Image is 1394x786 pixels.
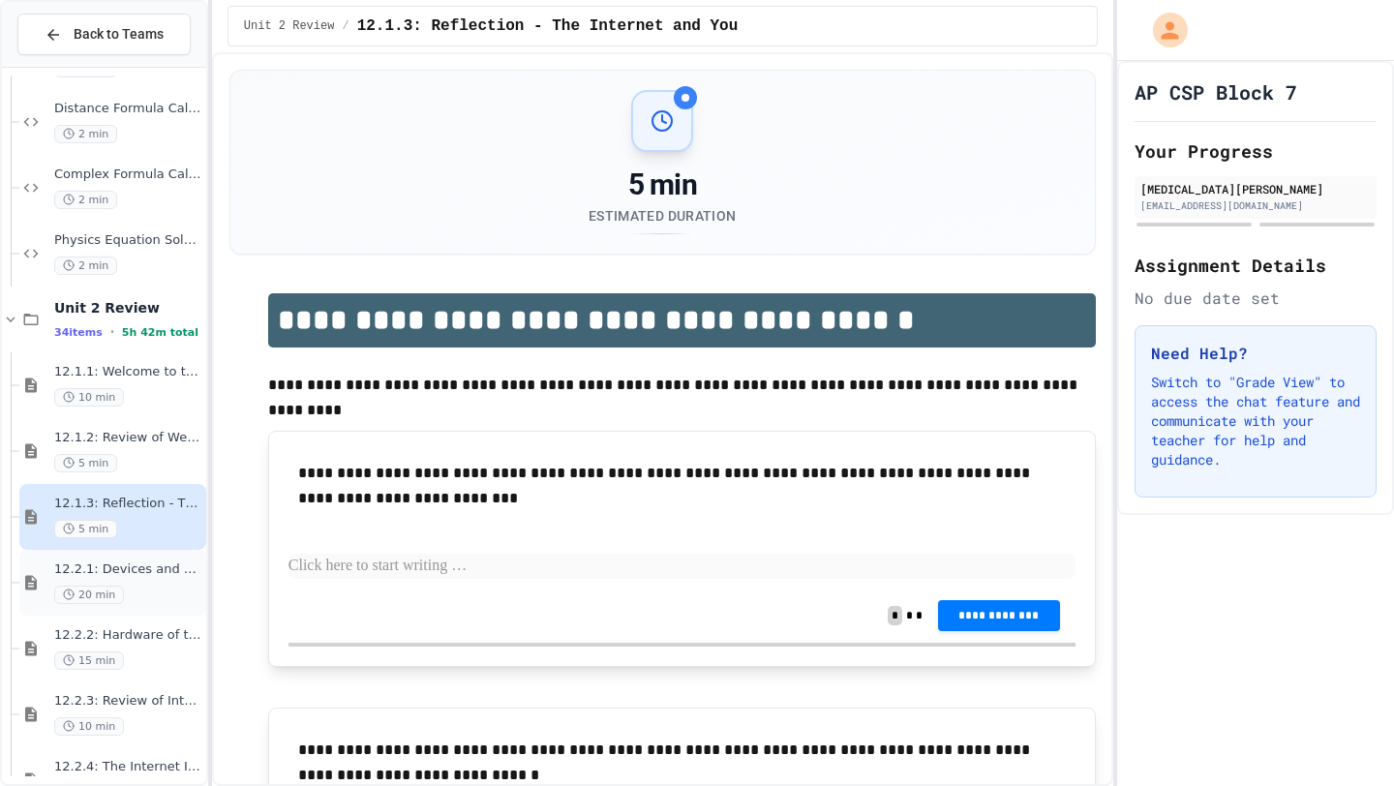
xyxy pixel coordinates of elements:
div: [EMAIL_ADDRESS][DOMAIN_NAME] [1140,198,1371,213]
span: • [110,324,114,340]
span: Unit 2 Review [54,299,202,317]
span: 10 min [54,717,124,736]
h1: AP CSP Block 7 [1135,78,1297,106]
div: [MEDICAL_DATA][PERSON_NAME] [1140,180,1371,197]
span: 5 min [54,520,117,538]
span: 2 min [54,191,117,209]
div: Estimated Duration [589,206,736,226]
h2: Assignment Details [1135,252,1377,279]
span: 10 min [54,388,124,407]
span: 34 items [54,326,103,339]
span: 20 min [54,586,124,604]
span: / [342,18,348,34]
span: 2 min [54,125,117,143]
h2: Your Progress [1135,137,1377,165]
span: 5 min [54,454,117,472]
span: Physics Equation Solver [54,232,202,249]
span: 12.2.1: Devices and Networks [54,561,202,578]
span: 12.2.3: Review of Internet Hardware [54,693,202,710]
button: Back to Teams [17,14,191,55]
span: Unit 2 Review [244,18,335,34]
span: Back to Teams [74,24,164,45]
span: 15 min [54,651,124,670]
p: Switch to "Grade View" to access the chat feature and communicate with your teacher for help and ... [1151,373,1360,469]
span: Distance Formula Calculator [54,101,202,117]
span: 12.1.3: Reflection - The Internet and You [357,15,739,38]
div: No due date set [1135,287,1377,310]
span: 5h 42m total [122,326,198,339]
h3: Need Help? [1151,342,1360,365]
span: Complex Formula Calculator [54,166,202,183]
div: My Account [1133,8,1193,52]
span: 2 min [54,257,117,275]
span: 12.2.4: The Internet Is In The Ocean [54,759,202,775]
span: 12.1.1: Welcome to the Internet [54,364,202,380]
div: 5 min [589,167,736,202]
span: 12.1.2: Review of Welcome to the Internet [54,430,202,446]
span: 12.1.3: Reflection - The Internet and You [54,496,202,512]
span: 12.2.2: Hardware of the Internet [54,627,202,644]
